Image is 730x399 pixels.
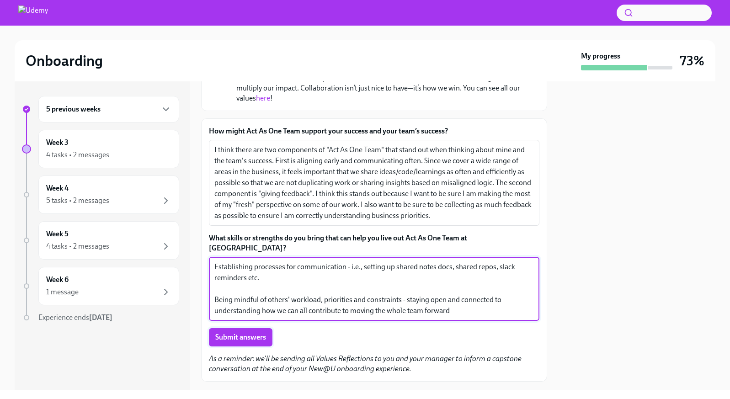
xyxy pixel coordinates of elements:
div: 5 previous weeks [38,96,179,122]
h2: Onboarding [26,52,103,70]
h6: Week 6 [46,275,69,285]
h6: 5 previous weeks [46,104,101,114]
label: What skills or strengths do you bring that can help you live out Act As One Team at [GEOGRAPHIC_D... [209,233,539,253]
h6: Week 5 [46,229,69,239]
a: Week 34 tasks • 2 messages [22,130,179,168]
div: 4 tasks • 2 messages [46,241,109,251]
label: How might Act As One Team support your success and your team’s success? [209,126,539,136]
button: Submit answers [209,328,272,346]
a: here [256,94,270,102]
div: 1 message [46,287,79,297]
textarea: I think there are two components of "Act As One Team" that stand out when thinking about mine and... [214,144,534,221]
h6: Week 4 [46,183,69,193]
span: Experience ends [38,313,112,322]
a: Week 45 tasks • 2 messages [22,176,179,214]
textarea: Establishing processes for communication - i.e., setting up shared notes docs, shared repos, slac... [214,261,534,316]
strong: My progress [581,51,620,61]
a: Week 54 tasks • 2 messages [22,221,179,260]
h6: Week 3 [46,138,69,148]
em: As a reminder: we'll be sending all Values Reflections to you and your manager to inform a capsto... [209,354,522,373]
p: This week’s value reflection focuses on —Success is a team sport. We have each other's backs and ... [236,63,525,103]
div: 5 tasks • 2 messages [46,196,109,206]
img: Udemy [18,5,48,20]
strong: [DATE] [89,313,112,322]
span: Submit answers [215,333,266,342]
h3: 73% [680,53,704,69]
a: Week 61 message [22,267,179,305]
div: 4 tasks • 2 messages [46,150,109,160]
